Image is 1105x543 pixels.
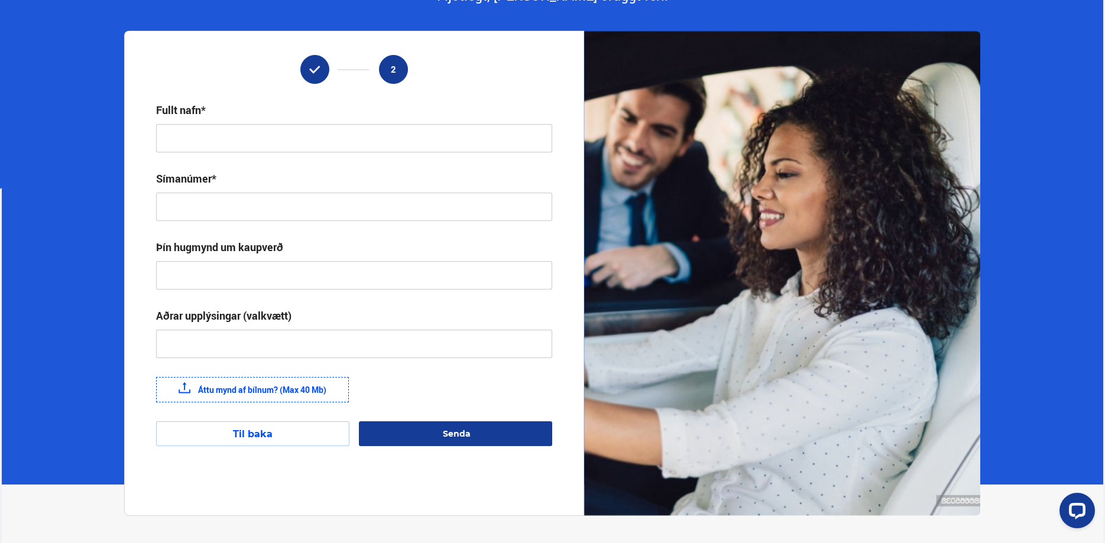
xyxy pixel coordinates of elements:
[359,421,552,446] button: Senda
[156,421,349,446] button: Til baka
[156,377,349,402] label: Áttu mynd af bílnum? (Max 40 Mb)
[156,171,216,186] div: Símanúmer*
[156,308,291,323] div: Aðrar upplýsingar (valkvætt)
[156,240,283,254] div: Þín hugmynd um kaupverð
[156,103,206,117] div: Fullt nafn*
[1050,488,1100,538] iframe: LiveChat chat widget
[391,64,396,74] span: 2
[443,428,471,439] span: Senda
